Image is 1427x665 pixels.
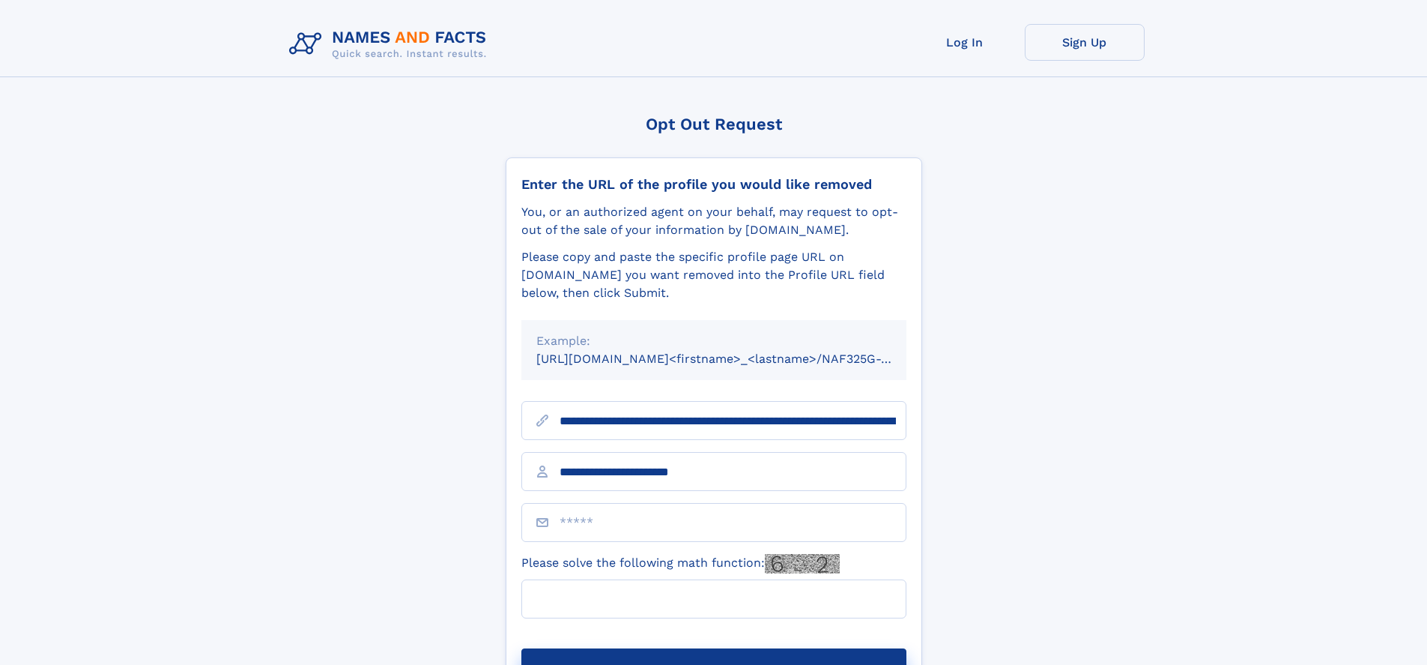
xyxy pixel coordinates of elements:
[521,248,906,302] div: Please copy and paste the specific profile page URL on [DOMAIN_NAME] you want removed into the Pr...
[506,115,922,133] div: Opt Out Request
[536,352,935,366] small: [URL][DOMAIN_NAME]<firstname>_<lastname>/NAF325G-xxxxxxxx
[521,203,906,239] div: You, or an authorized agent on your behalf, may request to opt-out of the sale of your informatio...
[1025,24,1145,61] a: Sign Up
[536,332,891,350] div: Example:
[905,24,1025,61] a: Log In
[521,554,840,574] label: Please solve the following math function:
[283,24,499,64] img: Logo Names and Facts
[521,176,906,193] div: Enter the URL of the profile you would like removed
